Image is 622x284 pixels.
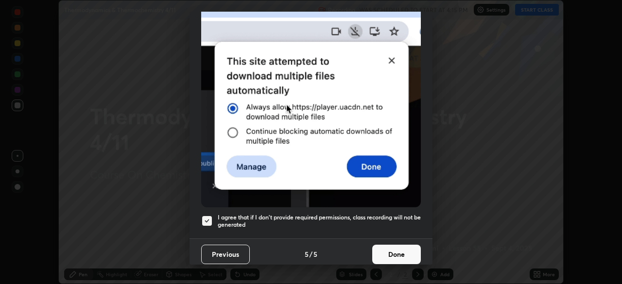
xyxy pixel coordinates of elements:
h4: 5 [305,249,309,259]
h5: I agree that if I don't provide required permissions, class recording will not be generated [218,214,421,229]
h4: 5 [313,249,317,259]
button: Done [372,245,421,264]
h4: / [310,249,312,259]
button: Previous [201,245,250,264]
